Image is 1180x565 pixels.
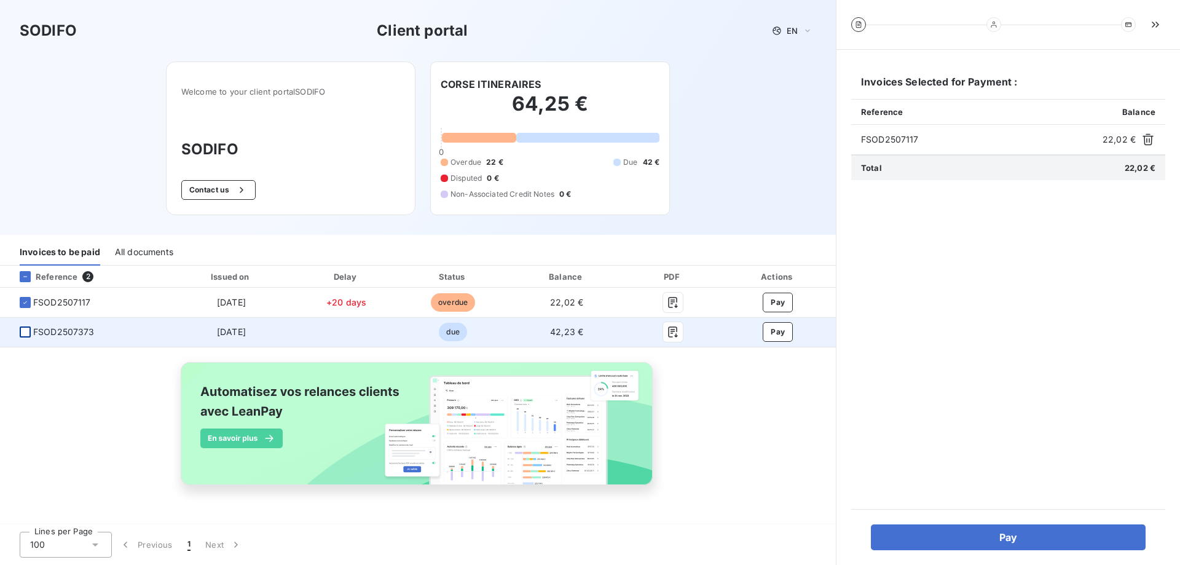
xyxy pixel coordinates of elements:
[643,157,660,168] span: 42 €
[550,297,583,307] span: 22,02 €
[170,355,666,506] img: banner
[33,326,95,338] span: FSOD2507373
[181,138,400,160] h3: SODIFO
[326,297,366,307] span: +20 days
[401,271,505,283] div: Status
[1122,107,1155,117] span: Balance
[787,26,798,36] span: EN
[450,157,481,168] span: Overdue
[180,532,198,558] button: 1
[1103,133,1136,146] span: 22,02 €
[441,77,541,92] h6: CORSE ITINERAIRES
[10,271,77,282] div: Reference
[20,20,77,42] h3: SODIFO
[439,323,466,341] span: due
[1125,163,1155,173] span: 22,02 €
[171,271,291,283] div: Issued on
[450,173,482,184] span: Disputed
[217,326,246,337] span: [DATE]
[559,189,571,200] span: 0 €
[20,240,100,266] div: Invoices to be paid
[377,20,468,42] h3: Client portal
[441,92,659,128] h2: 64,25 €
[198,532,250,558] button: Next
[550,326,583,337] span: 42,23 €
[187,539,191,551] span: 1
[487,173,498,184] span: 0 €
[30,539,45,551] span: 100
[217,297,246,307] span: [DATE]
[629,271,718,283] div: PDF
[722,271,833,283] div: Actions
[861,133,1098,146] span: FSOD2507117
[112,532,180,558] button: Previous
[486,157,503,168] span: 22 €
[450,189,554,200] span: Non-Associated Credit Notes
[431,293,475,312] span: overdue
[297,271,396,283] div: Delay
[623,157,637,168] span: Due
[439,147,444,157] span: 0
[861,107,903,117] span: Reference
[33,296,91,309] span: FSOD2507117
[763,293,793,312] button: Pay
[82,271,93,282] span: 2
[181,180,256,200] button: Contact us
[181,87,400,97] span: Welcome to your client portal SODIFO
[871,524,1146,550] button: Pay
[510,271,624,283] div: Balance
[861,163,882,173] span: Total
[851,74,1165,99] h6: Invoices Selected for Payment :
[115,240,173,266] div: All documents
[763,322,793,342] button: Pay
